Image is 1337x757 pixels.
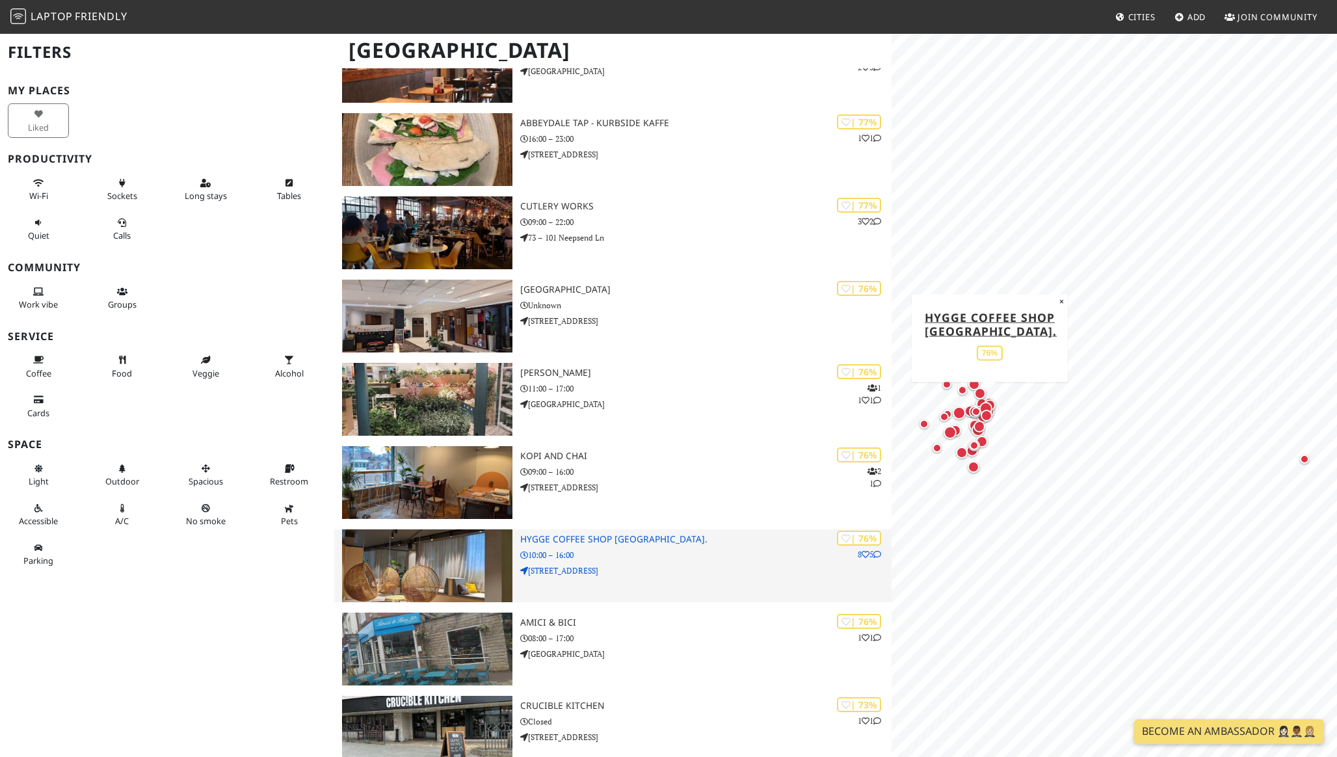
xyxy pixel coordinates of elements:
span: Join Community [1238,11,1317,23]
img: Novotel Sheffield Centre [342,280,512,352]
p: 1 1 [858,715,881,727]
div: | 76% [837,447,881,462]
div: Map marker [971,418,988,435]
h3: Crucible Kitchen [520,700,892,711]
button: No smoke [175,498,236,532]
span: Credit cards [27,407,49,419]
img: Hygge Coffee Shop Sheffield. [342,529,512,602]
img: IKEA Sheffield [342,363,512,436]
div: Map marker [955,382,970,398]
span: Outdoor area [105,475,139,487]
button: Pets [259,498,320,532]
span: Smoke free [186,515,226,527]
h3: Hygge Coffee Shop [GEOGRAPHIC_DATA]. [520,534,892,545]
h3: Kopi and Chai [520,451,892,462]
div: Map marker [966,437,983,454]
div: | 76% [837,281,881,296]
p: [GEOGRAPHIC_DATA] [520,648,892,660]
span: Parking [23,555,53,566]
div: Map marker [972,385,988,402]
span: Restroom [270,475,308,487]
p: [STREET_ADDRESS] [520,481,892,494]
h2: Filters [8,33,326,72]
div: | 77% [837,114,881,129]
img: Amici & Bici [342,613,512,685]
button: Close popup [1055,294,1068,308]
div: Map marker [940,406,955,422]
a: Hygge Coffee Shop Sheffield. | 76% 85 Hygge Coffee Shop [GEOGRAPHIC_DATA]. 10:00 – 16:00 [STREET_... [334,529,892,602]
p: 1 1 [858,631,881,644]
p: Unknown [520,299,892,312]
div: Map marker [964,442,981,459]
div: Map marker [972,403,987,418]
p: 08:00 – 17:00 [520,632,892,644]
a: LaptopFriendly LaptopFriendly [10,6,127,29]
div: Map marker [929,440,945,456]
div: 76% [977,345,1003,360]
div: Map marker [981,394,997,410]
p: [STREET_ADDRESS] [520,731,892,743]
div: Map marker [941,423,959,442]
img: LaptopFriendly [10,8,26,24]
p: Closed [520,715,892,728]
div: | 76% [837,531,881,546]
span: Cities [1128,11,1156,23]
p: [STREET_ADDRESS] [520,148,892,161]
button: Restroom [259,458,320,492]
img: Cutlery Works [342,196,512,269]
div: | 76% [837,614,881,629]
span: Accessible [19,515,58,527]
p: 09:00 – 16:00 [520,466,892,478]
div: Map marker [950,404,968,422]
span: Add [1187,11,1206,23]
button: Accessible [8,498,69,532]
button: Sockets [92,172,153,207]
span: Friendly [75,9,127,23]
a: Amici & Bici | 76% 11 Amici & Bici 08:00 – 17:00 [GEOGRAPHIC_DATA] [334,613,892,685]
p: 8 5 [858,548,881,561]
img: Abbeydale Tap - Kurbside Kaffe [342,113,512,186]
button: Work vibe [8,281,69,315]
div: Map marker [973,433,990,450]
p: 1 1 [858,132,881,144]
p: 16:00 – 23:00 [520,133,892,145]
button: Quiet [8,212,69,246]
h3: [GEOGRAPHIC_DATA] [520,284,892,295]
p: 10:00 – 16:00 [520,549,892,561]
div: Map marker [953,444,970,461]
button: Calls [92,212,153,246]
h3: [PERSON_NAME] [520,367,892,378]
span: Work-friendly tables [277,190,301,202]
span: Group tables [108,299,137,310]
button: Light [8,458,69,492]
div: Map marker [981,397,998,414]
button: Long stays [175,172,236,207]
div: | 76% [837,364,881,379]
span: Air conditioned [115,515,129,527]
span: Long stays [185,190,227,202]
a: Cutlery Works | 77% 32 Cutlery Works 09:00 – 22:00 73 – 101 Neepsend Ln [334,196,892,269]
span: Video/audio calls [113,230,131,241]
a: IKEA Sheffield | 76% 111 [PERSON_NAME] 11:00 – 17:00 [GEOGRAPHIC_DATA] [334,363,892,436]
div: Map marker [969,421,987,439]
div: Map marker [966,403,985,421]
p: 1 1 1 [858,382,881,406]
div: Map marker [977,399,995,418]
button: Groups [92,281,153,315]
div: Map marker [916,416,932,432]
a: Abbeydale Tap - Kurbside Kaffe | 77% 11 Abbeydale Tap - Kurbside Kaffe 16:00 – 23:00 [STREET_ADDR... [334,113,892,186]
a: Join Community [1219,5,1323,29]
p: [GEOGRAPHIC_DATA] [520,398,892,410]
div: Map marker [978,407,995,424]
span: Natural light [29,475,49,487]
span: Pet friendly [281,515,298,527]
button: Wi-Fi [8,172,69,207]
button: Parking [8,537,69,572]
a: Novotel Sheffield Centre | 76% [GEOGRAPHIC_DATA] Unknown [STREET_ADDRESS] [334,280,892,352]
button: A/C [92,498,153,532]
h3: Amici & Bici [520,617,892,628]
h3: Space [8,438,326,451]
h3: Community [8,261,326,274]
span: Food [112,367,132,379]
button: Spacious [175,458,236,492]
